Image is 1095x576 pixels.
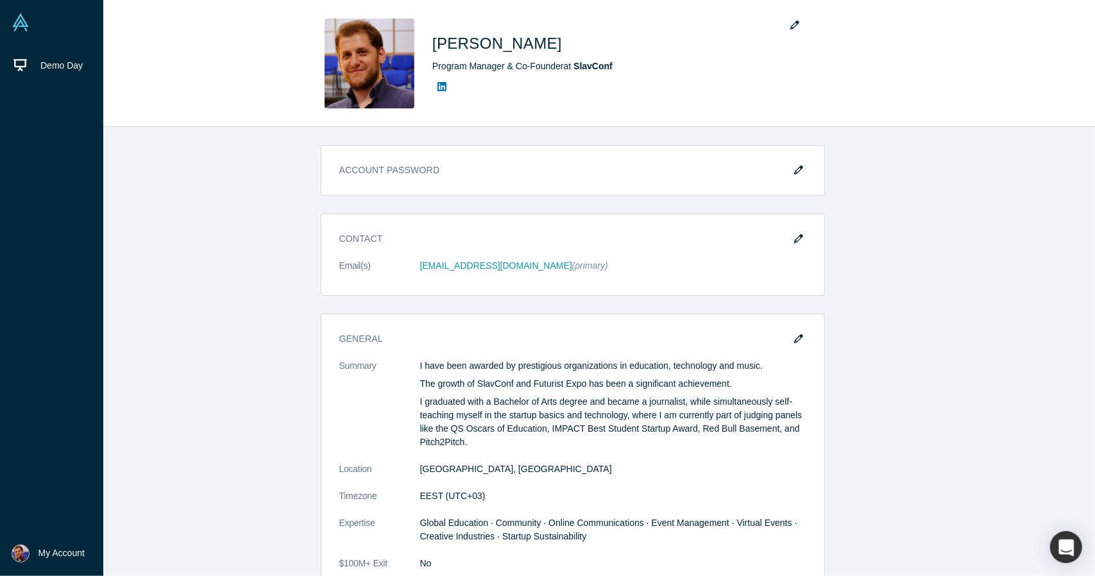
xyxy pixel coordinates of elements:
[72,16,125,29] p: Within a day
[420,557,806,570] dd: No
[40,420,51,430] button: Emoji picker
[201,5,225,30] button: Home
[420,518,797,541] span: Global Education · Community · Online Communications · Event Management · Virtual Events · Creati...
[8,5,33,30] button: go back
[339,359,420,462] dt: Summary
[572,260,608,271] span: (primary)
[136,87,246,115] div: Hello, anyone here?
[146,95,236,108] div: Hello, anyone here?
[420,260,572,271] a: [EMAIL_ADDRESS][DOMAIN_NAME]
[339,332,788,346] h3: General
[12,545,85,563] button: My Account
[40,60,83,71] span: Demo Day
[38,546,85,560] span: My Account
[20,420,30,430] button: Upload attachment
[420,395,806,449] p: I graduated with a Bachelor of Arts degree and became a journalist, while simultaneously self-tea...
[62,6,173,16] h1: Alchemist Accelerator
[420,359,806,373] p: I have been awarded by prestigious organizations in education, technology and music.
[339,516,420,557] dt: Expertise
[420,489,806,503] dd: EEST (UTC+03)
[12,13,30,31] img: Alchemist Vault Logo
[420,462,806,476] dd: [GEOGRAPHIC_DATA], [GEOGRAPHIC_DATA]
[220,415,241,436] button: Send a message…
[339,259,420,286] dt: Email(s)
[339,164,806,186] h3: Account Password
[432,61,613,71] span: Program Manager & Co-Founder at
[325,19,414,108] img: Atanas Neychev's Profile Image
[339,462,420,489] dt: Location
[573,61,613,71] a: SlavConf
[61,420,71,430] button: Gif picker
[339,489,420,516] dt: Timezone
[225,5,248,28] div: Close
[37,7,57,28] div: Profile image for Tech
[12,545,30,563] img: Atanas Neychev's Account
[420,377,806,391] p: The growth of SlavConf and Futurist Expo has been a significant achievement.
[11,393,246,415] textarea: Message…
[339,232,788,246] h3: Contact
[432,32,562,55] h1: [PERSON_NAME]
[10,87,246,131] div: Atanas says…
[81,420,92,430] button: Start recording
